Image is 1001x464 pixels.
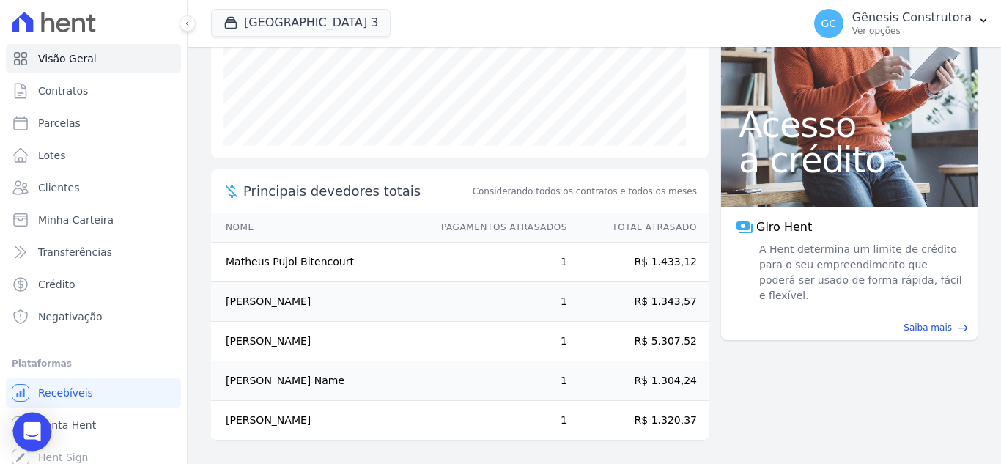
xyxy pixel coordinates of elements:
td: 1 [427,401,568,441]
a: Saiba mais east [730,321,969,334]
span: east [958,323,969,334]
span: Visão Geral [38,51,97,66]
span: A Hent determina um limite de crédito para o seu empreendimento que poderá ser usado de forma ráp... [756,242,963,303]
th: Pagamentos Atrasados [427,213,568,243]
td: R$ 1.304,24 [568,361,709,401]
span: Saiba mais [904,321,952,334]
td: R$ 1.320,37 [568,401,709,441]
td: [PERSON_NAME] [211,401,427,441]
span: Recebíveis [38,386,93,400]
p: Gênesis Construtora [852,10,972,25]
th: Total Atrasado [568,213,709,243]
td: Matheus Pujol Bitencourt [211,243,427,282]
td: [PERSON_NAME] Name [211,361,427,401]
span: Lotes [38,148,66,163]
button: GC Gênesis Construtora Ver opções [802,3,1001,44]
button: [GEOGRAPHIC_DATA] 3 [211,9,391,37]
span: Conta Hent [38,418,96,432]
td: R$ 1.343,57 [568,282,709,322]
span: Transferências [38,245,112,259]
a: Parcelas [6,108,181,138]
span: Parcelas [38,116,81,130]
td: R$ 1.433,12 [568,243,709,282]
a: Visão Geral [6,44,181,73]
span: Crédito [38,277,75,292]
a: Contratos [6,76,181,106]
span: Negativação [38,309,103,324]
span: GC [821,18,836,29]
span: Considerando todos os contratos e todos os meses [473,185,697,198]
td: 1 [427,361,568,401]
a: Negativação [6,302,181,331]
span: a crédito [739,142,960,177]
a: Transferências [6,237,181,267]
span: Acesso [739,107,960,142]
td: [PERSON_NAME] [211,282,427,322]
a: Crédito [6,270,181,299]
span: Contratos [38,84,88,98]
div: Open Intercom Messenger [13,413,52,452]
td: [PERSON_NAME] [211,322,427,361]
a: Recebíveis [6,378,181,408]
span: Minha Carteira [38,213,114,227]
a: Clientes [6,173,181,202]
td: R$ 5.307,52 [568,322,709,361]
a: Minha Carteira [6,205,181,235]
div: Plataformas [12,355,175,372]
p: Ver opções [852,25,972,37]
span: Principais devedores totais [243,181,470,201]
td: 1 [427,243,568,282]
span: Giro Hent [756,218,812,236]
a: Conta Hent [6,410,181,440]
td: 1 [427,322,568,361]
span: Clientes [38,180,79,195]
th: Nome [211,213,427,243]
a: Lotes [6,141,181,170]
td: 1 [427,282,568,322]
